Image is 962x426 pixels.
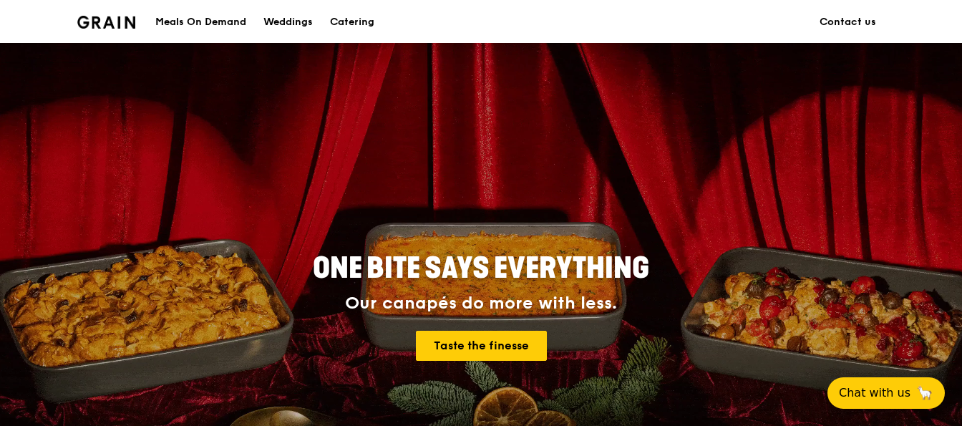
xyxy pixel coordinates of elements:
a: Taste the finesse [416,331,547,361]
div: Catering [330,1,374,44]
div: Meals On Demand [155,1,246,44]
div: Our canapés do more with less. [223,294,739,314]
button: Chat with us🦙 [827,377,945,409]
img: Grain [77,16,135,29]
a: Weddings [255,1,321,44]
a: Contact us [811,1,885,44]
a: Catering [321,1,383,44]
span: 🦙 [916,384,933,402]
div: Weddings [263,1,313,44]
span: ONE BITE SAYS EVERYTHING [313,251,649,286]
span: Chat with us [839,384,910,402]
